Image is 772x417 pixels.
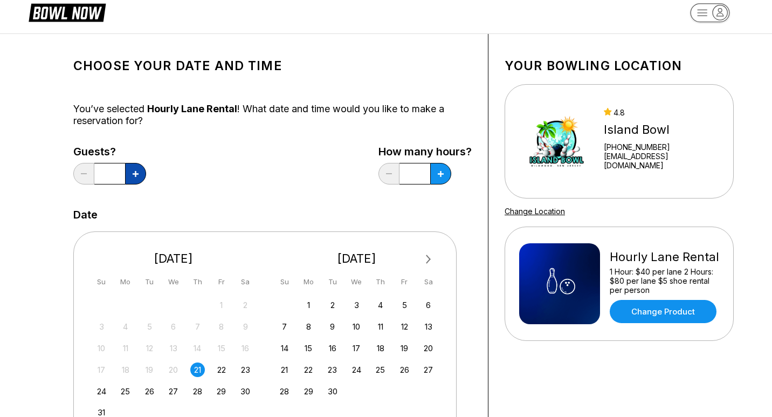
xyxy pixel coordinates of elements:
div: Hourly Lane Rental [610,250,719,264]
div: Choose Sunday, August 24th, 2025 [94,384,109,399]
div: Not available Tuesday, August 5th, 2025 [142,319,157,334]
div: Choose Friday, September 5th, 2025 [397,298,412,312]
label: How many hours? [378,146,472,158]
div: [DATE] [90,251,257,266]
div: Not available Monday, August 18th, 2025 [118,363,133,377]
div: Choose Saturday, August 30th, 2025 [238,384,253,399]
div: Choose Thursday, September 4th, 2025 [373,298,388,312]
div: Fr [214,275,229,289]
div: Choose Sunday, September 14th, 2025 [277,341,292,356]
div: Not available Saturday, August 9th, 2025 [238,319,253,334]
img: Hourly Lane Rental [519,243,600,324]
div: Choose Wednesday, August 27th, 2025 [166,384,181,399]
div: Choose Wednesday, September 3rd, 2025 [349,298,364,312]
div: Not available Saturday, August 2nd, 2025 [238,298,253,312]
div: Choose Friday, August 22nd, 2025 [214,363,229,377]
div: Not available Sunday, August 17th, 2025 [94,363,109,377]
a: Change Product [610,300,716,323]
div: month 2025-09 [276,297,438,399]
div: Choose Tuesday, September 9th, 2025 [325,319,340,334]
div: Choose Sunday, September 21st, 2025 [277,363,292,377]
div: Choose Thursday, August 28th, 2025 [190,384,205,399]
div: 4.8 [604,108,719,117]
div: You’ve selected ! What date and time would you like to make a reservation for? [73,103,472,127]
div: Sa [421,275,436,289]
div: Su [277,275,292,289]
div: Choose Sunday, September 28th, 2025 [277,384,292,399]
div: Sa [238,275,253,289]
div: Not available Friday, August 8th, 2025 [214,319,229,334]
div: Choose Monday, September 15th, 2025 [301,341,316,356]
div: Island Bowl [604,122,719,137]
div: Mo [301,275,316,289]
div: Fr [397,275,412,289]
div: Choose Saturday, August 23rd, 2025 [238,363,253,377]
div: Not available Sunday, August 10th, 2025 [94,341,109,356]
div: Choose Saturday, September 27th, 2025 [421,363,436,377]
div: We [166,275,181,289]
div: Not available Sunday, August 3rd, 2025 [94,319,109,334]
div: Choose Sunday, September 7th, 2025 [277,319,292,334]
div: Choose Wednesday, September 10th, 2025 [349,319,364,334]
div: Not available Friday, August 15th, 2025 [214,341,229,356]
div: Su [94,275,109,289]
div: Not available Thursday, August 14th, 2025 [190,341,205,356]
span: Hourly Lane Rental [147,103,237,114]
div: Not available Wednesday, August 20th, 2025 [166,363,181,377]
div: Not available Thursday, August 7th, 2025 [190,319,205,334]
div: Choose Thursday, September 11th, 2025 [373,319,388,334]
div: Tu [142,275,157,289]
h1: Your bowling location [505,58,734,73]
div: Choose Saturday, September 6th, 2025 [421,298,436,312]
div: Not available Wednesday, August 6th, 2025 [166,319,181,334]
div: Mo [118,275,133,289]
div: Not available Saturday, August 16th, 2025 [238,341,253,356]
div: Choose Monday, September 8th, 2025 [301,319,316,334]
div: 1 Hour: $40 per lane 2 Hours: $80 per lane $5 shoe rental per person [610,267,719,295]
div: [DATE] [273,251,440,266]
div: Choose Monday, September 1st, 2025 [301,298,316,312]
button: Next Month [420,251,437,268]
div: Th [190,275,205,289]
a: Change Location [505,207,565,216]
div: Choose Saturday, September 13th, 2025 [421,319,436,334]
div: Th [373,275,388,289]
div: Not available Monday, August 11th, 2025 [118,341,133,356]
div: Choose Friday, September 26th, 2025 [397,363,412,377]
div: Not available Tuesday, August 12th, 2025 [142,341,157,356]
img: Island Bowl [519,101,594,182]
div: Not available Friday, August 1st, 2025 [214,298,229,312]
h1: Choose your Date and time [73,58,472,73]
div: Choose Tuesday, September 30th, 2025 [325,384,340,399]
div: Choose Friday, August 29th, 2025 [214,384,229,399]
div: Choose Tuesday, September 2nd, 2025 [325,298,340,312]
div: Choose Monday, September 29th, 2025 [301,384,316,399]
label: Date [73,209,98,221]
div: Tu [325,275,340,289]
div: Choose Friday, September 19th, 2025 [397,341,412,356]
div: Choose Tuesday, September 23rd, 2025 [325,363,340,377]
div: [PHONE_NUMBER] [604,142,719,152]
div: Not available Wednesday, August 13th, 2025 [166,341,181,356]
div: Choose Tuesday, September 16th, 2025 [325,341,340,356]
div: Choose Saturday, September 20th, 2025 [421,341,436,356]
div: Choose Friday, September 12th, 2025 [397,319,412,334]
div: Choose Thursday, September 25th, 2025 [373,363,388,377]
div: Choose Tuesday, August 26th, 2025 [142,384,157,399]
label: Guests? [73,146,146,158]
div: Choose Thursday, September 18th, 2025 [373,341,388,356]
div: Choose Wednesday, September 24th, 2025 [349,363,364,377]
div: We [349,275,364,289]
div: Choose Thursday, August 21st, 2025 [190,363,205,377]
div: Choose Monday, September 22nd, 2025 [301,363,316,377]
div: Choose Monday, August 25th, 2025 [118,384,133,399]
div: Not available Monday, August 4th, 2025 [118,319,133,334]
div: Choose Wednesday, September 17th, 2025 [349,341,364,356]
a: [EMAIL_ADDRESS][DOMAIN_NAME] [604,152,719,170]
div: Not available Tuesday, August 19th, 2025 [142,363,157,377]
